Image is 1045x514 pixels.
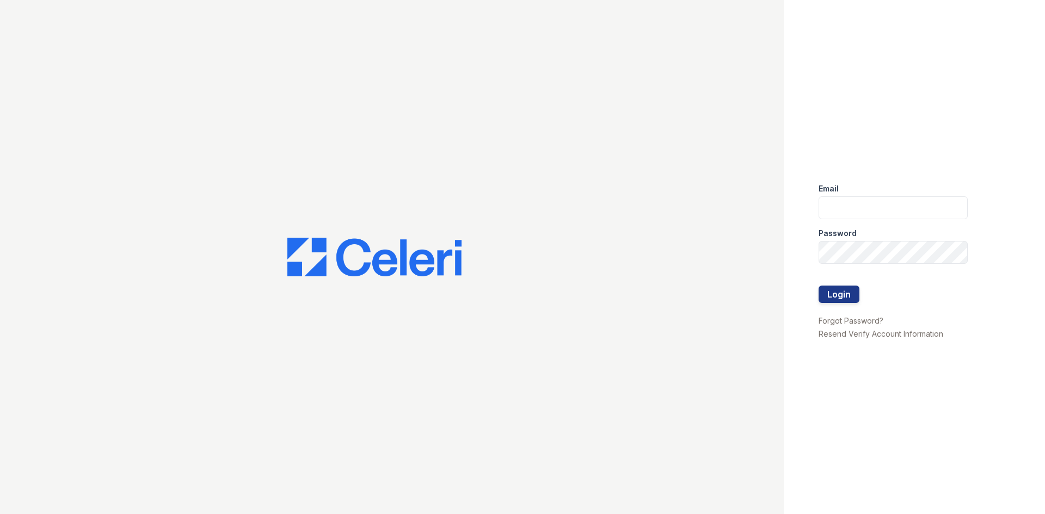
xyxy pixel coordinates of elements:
[819,183,839,194] label: Email
[819,286,859,303] button: Login
[819,228,857,239] label: Password
[287,238,462,277] img: CE_Logo_Blue-a8612792a0a2168367f1c8372b55b34899dd931a85d93a1a3d3e32e68fde9ad4.png
[819,316,883,325] a: Forgot Password?
[819,329,943,338] a: Resend Verify Account Information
